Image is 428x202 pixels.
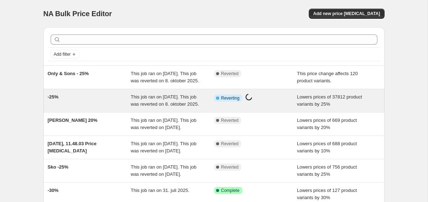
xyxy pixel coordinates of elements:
[297,94,362,107] span: Lowers prices of 37812 product variants by 25%
[131,188,189,193] span: This job ran on 31. juli 2025.
[297,188,357,200] span: Lowers prices of 127 product variants by 30%
[48,94,59,100] span: -25%
[131,118,196,130] span: This job ran on [DATE]. This job was reverted on [DATE].
[221,95,239,101] span: Reverting
[48,188,59,193] span: -30%
[131,71,199,83] span: This job ran on [DATE]. This job was reverted on 8. oktober 2025.
[54,51,71,57] span: Add filter
[48,141,97,153] span: [DATE], 11.48.03 Price [MEDICAL_DATA]
[297,141,357,153] span: Lowers prices of 688 product variants by 10%
[131,164,196,177] span: This job ran on [DATE]. This job was reverted on [DATE].
[131,94,199,107] span: This job ran on [DATE]. This job was reverted on 8. oktober 2025.
[297,71,358,83] span: This price change affects 120 product variants.
[313,11,380,17] span: Add new price [MEDICAL_DATA]
[221,141,239,147] span: Reverted
[221,188,239,193] span: Complete
[43,10,112,18] span: NA Bulk Price Editor
[297,164,357,177] span: Lowers prices of 756 product variants by 25%
[48,71,89,76] span: Only & Sons - 25%
[221,118,239,123] span: Reverted
[297,118,357,130] span: Lowers prices of 669 product variants by 20%
[221,71,239,77] span: Reverted
[221,164,239,170] span: Reverted
[51,50,79,59] button: Add filter
[309,9,384,19] button: Add new price [MEDICAL_DATA]
[48,164,69,170] span: Sko -25%
[48,118,98,123] span: [PERSON_NAME] 20%
[131,141,196,153] span: This job ran on [DATE]. This job was reverted on [DATE].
